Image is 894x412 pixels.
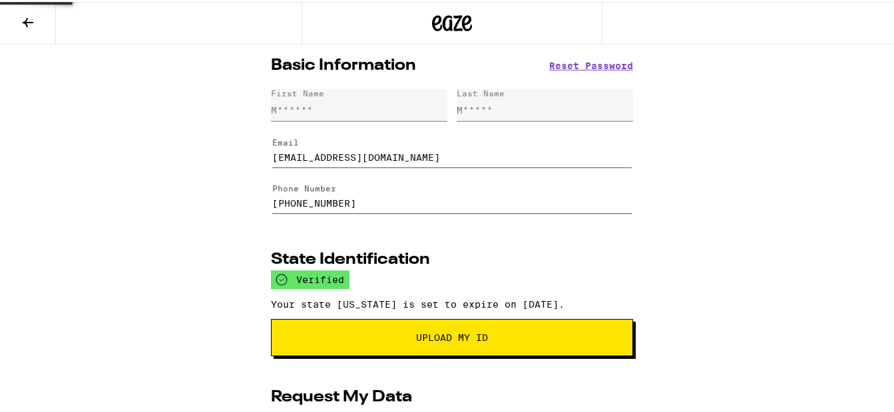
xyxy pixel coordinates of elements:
[271,87,324,96] div: First Name
[416,331,488,340] span: Upload My ID
[549,59,633,68] button: Reset Password
[457,87,505,96] div: Last Name
[271,297,633,308] p: Your state [US_STATE] is set to expire on [DATE].
[271,317,633,354] button: Upload My ID
[272,182,336,191] label: Phone Number
[271,268,349,287] div: verified
[271,387,412,403] h2: Request My Data
[271,124,633,171] form: Edit Email Address
[271,171,633,217] form: Edit Phone Number
[8,9,96,20] span: Hi. Need any help?
[271,250,430,266] h2: State Identification
[272,136,299,145] label: Email
[271,56,416,72] h2: Basic Information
